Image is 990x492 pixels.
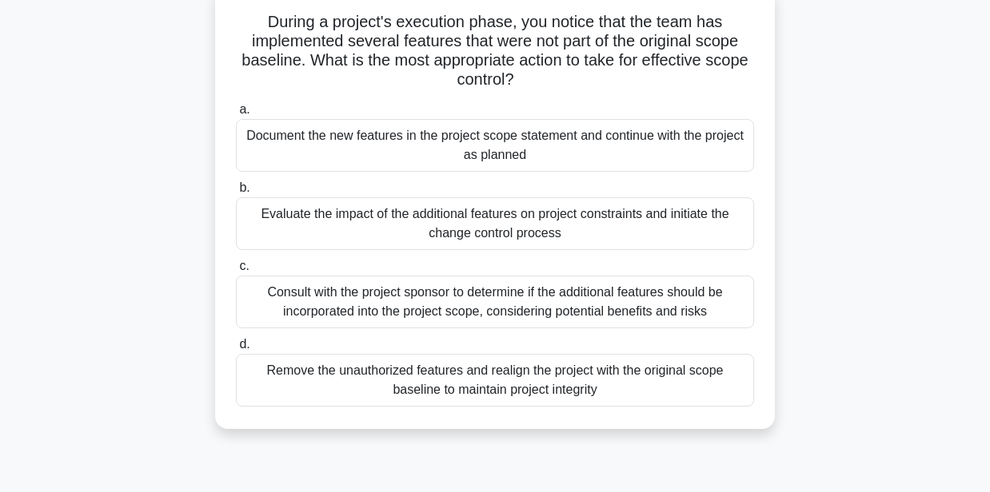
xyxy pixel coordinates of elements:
[236,119,754,172] div: Document the new features in the project scope statement and continue with the project as planned
[239,181,249,194] span: b.
[239,259,249,272] span: c.
[236,197,754,250] div: Evaluate the impact of the additional features on project constraints and initiate the change con...
[239,337,249,351] span: d.
[236,354,754,407] div: Remove the unauthorized features and realign the project with the original scope baseline to main...
[239,102,249,116] span: a.
[234,12,756,90] h5: During a project's execution phase, you notice that the team has implemented several features tha...
[236,276,754,328] div: Consult with the project sponsor to determine if the additional features should be incorporated i...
